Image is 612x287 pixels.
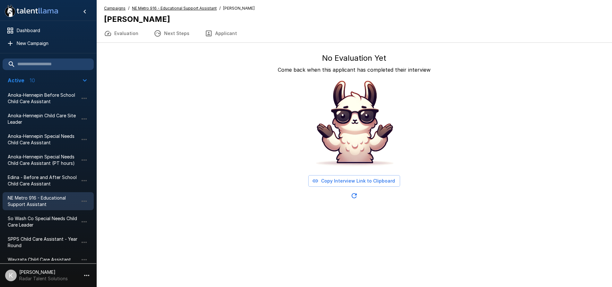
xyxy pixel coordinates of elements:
b: [PERSON_NAME] [104,14,170,24]
span: / [219,5,221,12]
span: / [128,5,129,12]
span: [PERSON_NAME] [223,5,255,12]
h5: No Evaluation Yet [322,53,386,63]
u: NE Metro 916 - Educational Support Assistant [132,6,217,11]
button: Next Steps [146,24,197,42]
img: Animated document [306,76,402,173]
p: Come back when this applicant has completed their interview [278,66,431,74]
u: Campaigns [104,6,126,11]
button: Updated Today - 10:48 AM [348,189,361,202]
button: Copy Interview Link to Clipboard [308,175,400,187]
button: Evaluation [96,24,146,42]
button: Applicant [197,24,245,42]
